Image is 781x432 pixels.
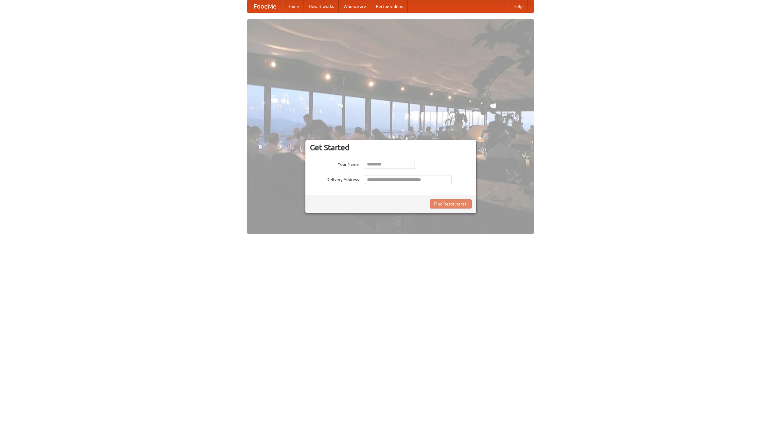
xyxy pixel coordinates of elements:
a: How it works [304,0,339,13]
label: Delivery Address [310,175,359,183]
a: FoodMe [247,0,283,13]
a: Who we are [339,0,371,13]
a: Recipe videos [371,0,408,13]
a: Help [509,0,527,13]
a: Home [283,0,304,13]
button: Find Restaurants! [430,199,472,209]
h3: Get Started [310,143,472,152]
label: Your Name [310,160,359,167]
